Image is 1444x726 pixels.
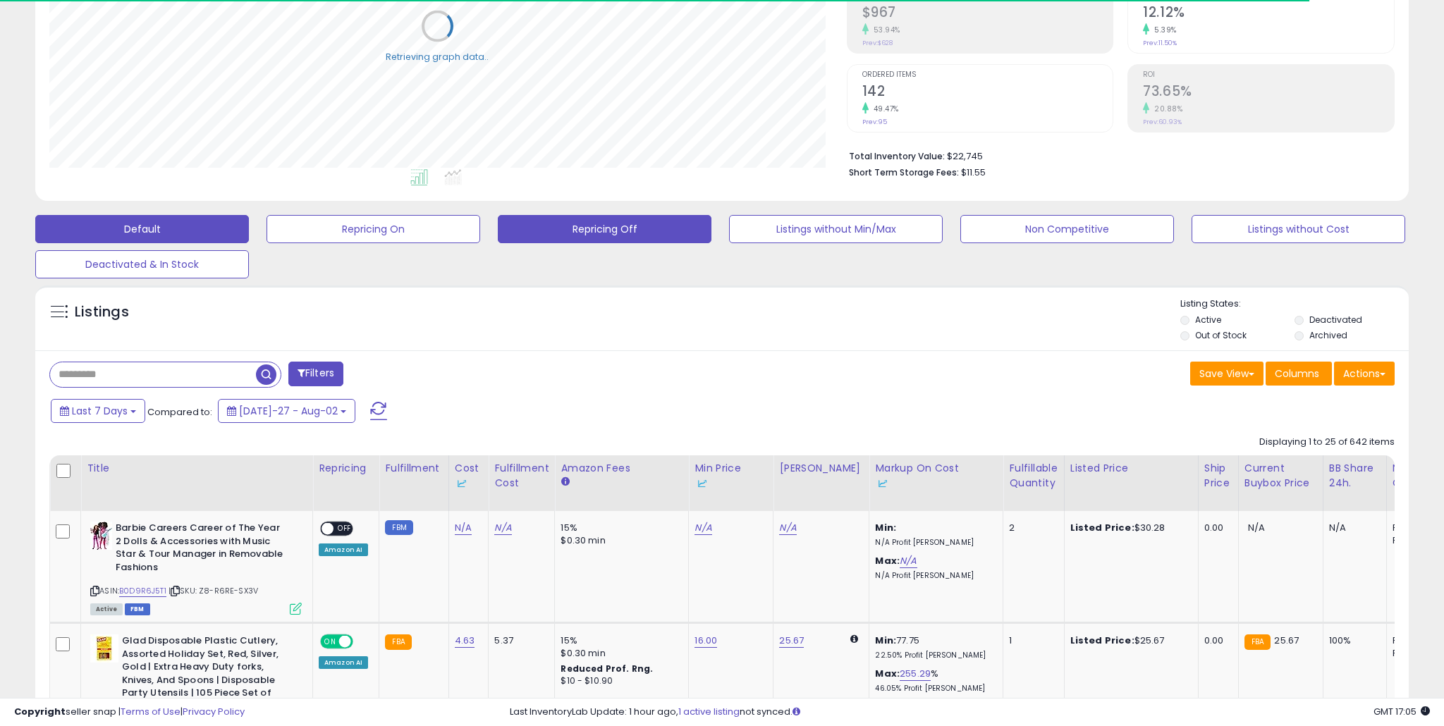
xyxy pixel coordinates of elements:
[1143,39,1177,47] small: Prev: 11.50%
[385,461,442,476] div: Fulfillment
[1180,297,1409,311] p: Listing States:
[678,705,740,718] a: 1 active listing
[862,118,887,126] small: Prev: 95
[1009,634,1053,647] div: 1
[1274,634,1299,647] span: 25.67
[1393,534,1439,547] div: FBM: n/a
[1248,521,1265,534] span: N/A
[561,476,569,488] small: Amazon Fees.
[875,571,992,581] p: N/A Profit [PERSON_NAME]
[849,166,959,178] b: Short Term Storage Fees:
[510,706,1430,719] div: Last InventoryLab Update: 1 hour ago, not synced.
[1070,461,1192,476] div: Listed Price
[869,455,1003,511] th: The percentage added to the cost of goods (COGS) that forms the calculator for Min & Max prices.
[288,362,343,386] button: Filters
[900,554,917,568] a: N/A
[90,603,123,615] span: All listings currently available for purchase on Amazon
[695,634,717,648] a: 16.00
[561,675,678,687] div: $10 - $10.90
[455,521,472,535] a: N/A
[779,521,796,535] a: N/A
[1373,705,1430,718] span: 2025-08-10 17:05 GMT
[183,705,245,718] a: Privacy Policy
[319,461,373,476] div: Repricing
[1143,118,1182,126] small: Prev: 60.93%
[1244,461,1317,491] div: Current Buybox Price
[494,461,549,491] div: Fulfillment Cost
[90,634,118,663] img: 41+Nr0tfwUL._SL40_.jpg
[779,461,863,476] div: [PERSON_NAME]
[869,104,899,114] small: 49.47%
[455,634,475,648] a: 4.63
[51,399,145,423] button: Last 7 Days
[455,476,469,491] img: InventoryLab Logo
[1334,362,1395,386] button: Actions
[1143,71,1394,79] span: ROI
[960,215,1174,243] button: Non Competitive
[862,83,1113,102] h2: 142
[961,166,986,179] span: $11.55
[900,667,931,681] a: 255.29
[267,215,480,243] button: Repricing On
[875,667,900,680] b: Max:
[1009,522,1053,534] div: 2
[1143,83,1394,102] h2: 73.65%
[875,684,992,694] p: 46.05% Profit [PERSON_NAME]
[1275,367,1319,381] span: Columns
[561,663,653,675] b: Reduced Prof. Rng.
[1070,521,1134,534] b: Listed Price:
[35,250,249,278] button: Deactivated & In Stock
[455,461,483,491] div: Cost
[1070,634,1187,647] div: $25.67
[169,585,258,596] span: | SKU: Z8-R6RE-SX3V
[1329,634,1376,647] div: 100%
[125,603,150,615] span: FBM
[319,656,368,669] div: Amazon AI
[1192,215,1405,243] button: Listings without Cost
[72,404,128,418] span: Last 7 Days
[695,521,711,535] a: N/A
[1266,362,1332,386] button: Columns
[494,521,511,535] a: N/A
[875,554,900,567] b: Max:
[862,71,1113,79] span: Ordered Items
[1070,634,1134,647] b: Listed Price:
[849,150,945,162] b: Total Inventory Value:
[1195,314,1221,326] label: Active
[121,705,180,718] a: Terms of Use
[875,634,896,647] b: Min:
[1309,314,1362,326] label: Deactivated
[862,39,893,47] small: Prev: $628
[779,634,804,648] a: 25.67
[1149,25,1177,35] small: 5.39%
[455,476,483,491] div: Some or all of the values in this column are provided from Inventory Lab.
[1009,461,1058,491] div: Fulfillable Quantity
[729,215,943,243] button: Listings without Min/Max
[695,461,767,491] div: Min Price
[14,706,245,719] div: seller snap | |
[386,50,489,63] div: Retrieving graph data..
[239,404,338,418] span: [DATE]-27 - Aug-02
[90,522,112,550] img: 51PfLjXranL._SL40_.jpg
[122,634,293,716] b: Glad Disposable Plastic Cutlery, Assorted Holiday Set, Red, Silver, Gold | Extra Heavy Duty forks...
[561,522,678,534] div: 15%
[561,461,683,476] div: Amazon Fees
[1244,634,1271,650] small: FBA
[1070,522,1187,534] div: $30.28
[498,215,711,243] button: Repricing Off
[75,302,129,322] h5: Listings
[875,461,997,491] div: Markup on Cost
[1204,522,1228,534] div: 0.00
[1393,461,1444,491] div: Num of Comp.
[1190,362,1263,386] button: Save View
[875,651,992,660] p: 22.50% Profit [PERSON_NAME]
[1149,104,1182,114] small: 20.88%
[319,543,368,556] div: Amazon AI
[875,521,896,534] b: Min:
[494,634,544,647] div: 5.37
[147,405,212,419] span: Compared to:
[1143,4,1394,23] h2: 12.12%
[695,476,767,491] div: Some or all of the values in this column are provided from Inventory Lab.
[334,523,356,535] span: OFF
[90,522,302,613] div: ASIN:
